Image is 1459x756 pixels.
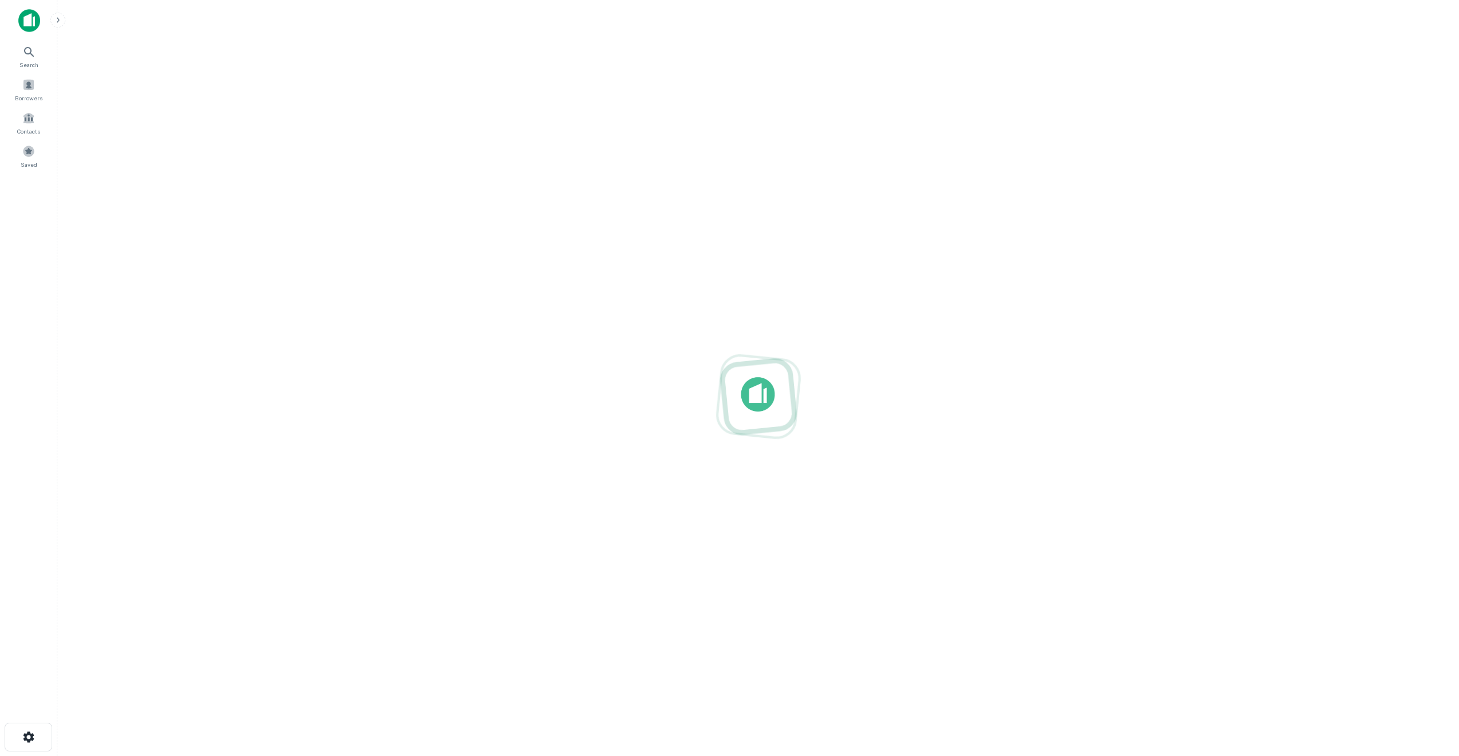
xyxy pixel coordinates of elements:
span: Search [19,60,38,69]
iframe: Chat Widget [1402,628,1459,683]
span: Borrowers [15,93,42,103]
span: Contacts [17,127,40,136]
a: Search [3,41,54,72]
a: Saved [3,140,54,171]
span: Saved [21,160,37,169]
img: capitalize-icon.png [18,9,40,32]
a: Contacts [3,107,54,138]
a: Borrowers [3,74,54,105]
